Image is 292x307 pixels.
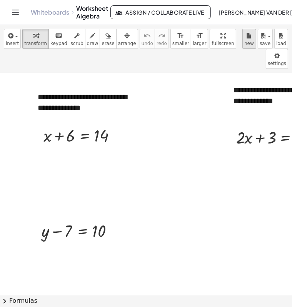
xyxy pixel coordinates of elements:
[210,29,236,49] button: fullscreen
[4,29,21,49] button: insert
[196,31,203,40] i: format_size
[116,29,138,49] button: arrange
[69,29,85,49] button: scrub
[266,49,288,69] button: settings
[143,31,151,40] i: undo
[24,41,47,46] span: transform
[191,29,208,49] button: format_sizelarger
[22,29,49,49] button: transform
[71,41,83,46] span: scrub
[274,29,288,49] button: load
[158,31,165,40] i: redo
[87,41,98,46] span: draw
[110,5,211,19] button: Assign / Collaborate Live
[258,29,273,49] button: save
[260,41,270,46] span: save
[244,41,254,46] span: new
[212,41,234,46] span: fullscreen
[170,29,191,49] button: format_sizesmaller
[142,41,153,46] span: undo
[48,29,69,49] button: keyboardkeypad
[50,41,67,46] span: keypad
[117,9,204,16] span: Assign / Collaborate Live
[118,41,136,46] span: arrange
[140,29,155,49] button: undoundo
[55,31,62,40] i: keyboard
[177,31,184,40] i: format_size
[242,29,256,49] button: new
[100,29,116,49] button: erase
[9,6,22,18] button: Toggle navigation
[102,41,114,46] span: erase
[276,41,286,46] span: load
[157,41,167,46] span: redo
[193,41,206,46] span: larger
[172,41,189,46] span: smaller
[155,29,169,49] button: redoredo
[85,29,100,49] button: draw
[31,8,69,16] a: Whiteboards
[6,41,19,46] span: insert
[268,61,286,66] span: settings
